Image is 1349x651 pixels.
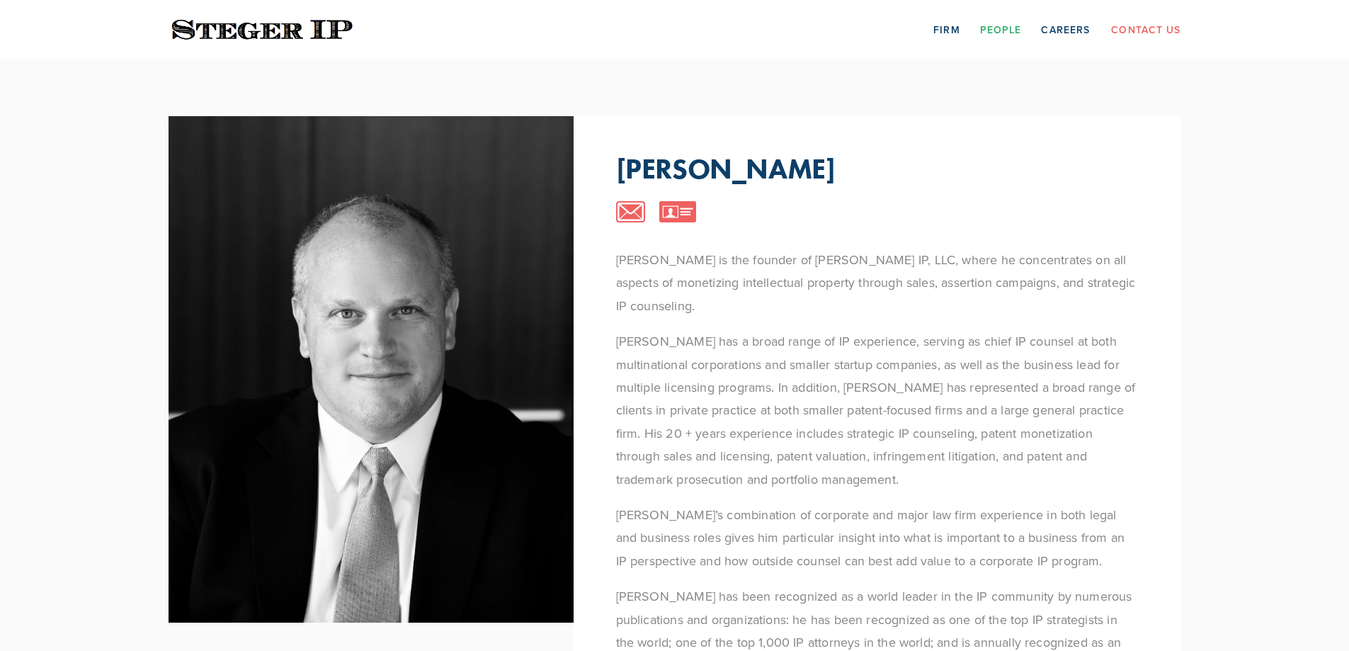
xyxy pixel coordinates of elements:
img: email-icon [616,201,646,222]
a: Firm [933,18,960,40]
a: Careers [1041,18,1090,40]
a: Contact Us [1111,18,1180,40]
img: vcard-icon [659,201,696,222]
p: [PERSON_NAME] is the founder of [PERSON_NAME] IP, LLC, where he concentrates on all aspects of mo... [616,249,1139,317]
p: [PERSON_NAME]’s combination of corporate and major law firm experience in both legal and business... [616,504,1139,572]
a: People [980,18,1022,40]
img: Steger IP | Trust. Experience. Results. [169,16,356,44]
p: [PERSON_NAME] [616,152,836,186]
p: [PERSON_NAME] has a broad range of IP experience, serving as chief IP counsel at both multination... [616,330,1139,491]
